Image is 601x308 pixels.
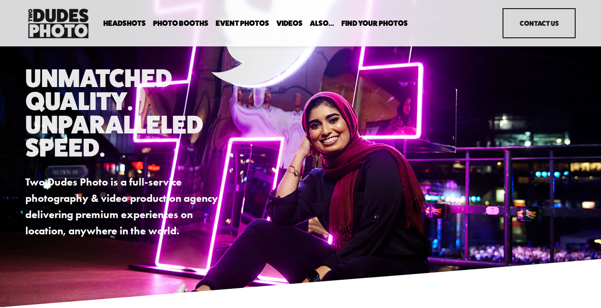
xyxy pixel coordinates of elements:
[153,20,208,27] span: Photo Booths
[153,19,208,28] a: folder dropdown
[310,19,334,28] a: folder dropdown
[503,8,576,38] a: Contact Us
[25,176,220,237] strong: Two Dudes Photo is a full-service photography & video production agency delivering premium experi...
[341,19,408,28] a: folder dropdown
[103,20,146,27] span: Headshots
[310,20,334,27] span: Also...
[25,66,229,159] h1: Unmatched Quality. Unparalleled Speed.
[216,19,269,28] a: Event Photos
[103,19,146,28] a: folder dropdown
[276,19,303,28] a: Videos
[341,20,408,27] span: Find Your Photos
[25,6,91,41] img: Two Dudes Photo | Headshots, Portraits &amp; Photo Booths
